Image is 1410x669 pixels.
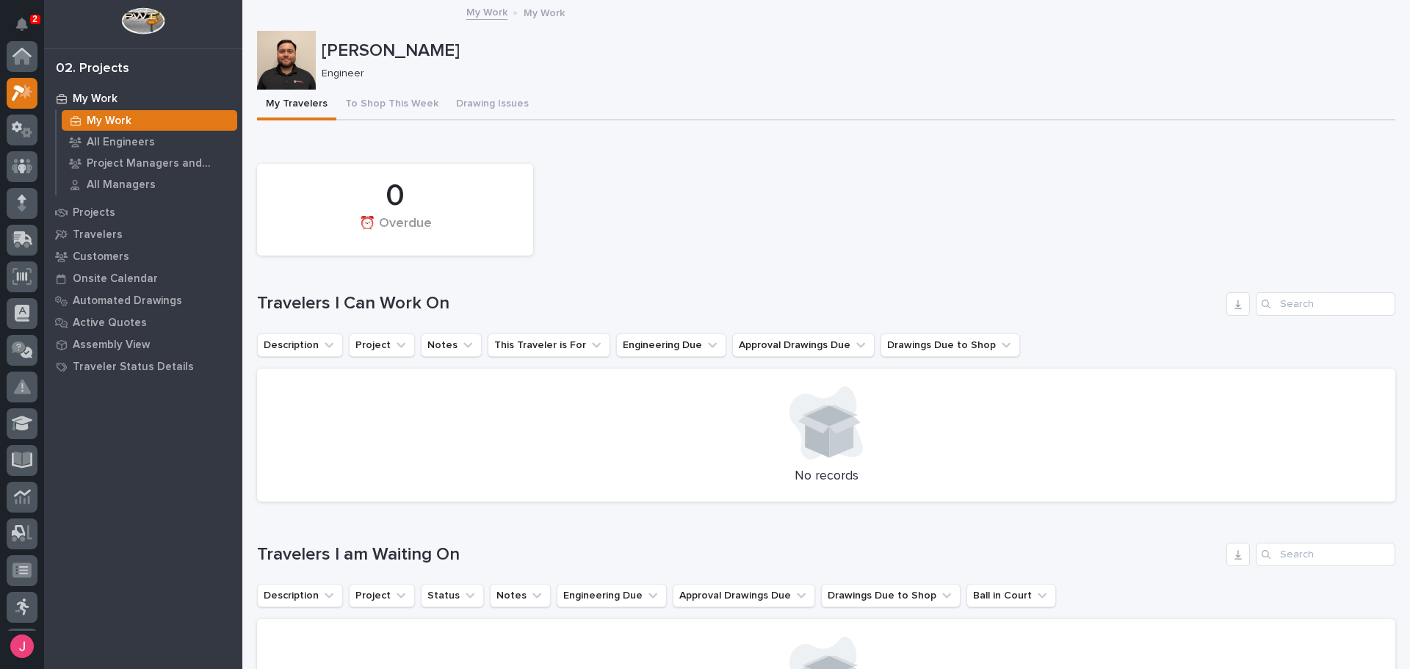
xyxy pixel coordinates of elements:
button: Approval Drawings Due [732,333,875,357]
p: Active Quotes [73,317,147,330]
button: Engineering Due [616,333,726,357]
div: Notifications2 [18,18,37,41]
p: Onsite Calendar [73,272,158,286]
h1: Travelers I am Waiting On [257,544,1221,565]
p: Travelers [73,228,123,242]
a: Customers [44,245,242,267]
a: My Work [44,87,242,109]
button: Project [349,584,415,607]
p: No records [275,469,1378,485]
a: Active Quotes [44,311,242,333]
a: Projects [44,201,242,223]
div: 0 [282,178,508,214]
button: My Travelers [257,90,336,120]
button: Notes [421,333,482,357]
a: My Work [466,3,507,20]
p: My Work [87,115,131,128]
a: Automated Drawings [44,289,242,311]
button: Notifications [7,9,37,40]
button: Drawings Due to Shop [821,584,961,607]
a: All Engineers [57,131,242,152]
div: 02. Projects [56,61,129,77]
button: Description [257,333,343,357]
p: Traveler Status Details [73,361,194,374]
button: Status [421,584,484,607]
a: Assembly View [44,333,242,355]
button: This Traveler is For [488,333,610,357]
a: All Managers [57,174,242,195]
a: Onsite Calendar [44,267,242,289]
button: Notes [490,584,551,607]
p: Project Managers and Engineers [87,157,231,170]
button: Drawing Issues [447,90,538,120]
input: Search [1256,292,1395,316]
p: All Engineers [87,136,155,149]
input: Search [1256,543,1395,566]
button: Drawings Due to Shop [881,333,1020,357]
a: Travelers [44,223,242,245]
p: Projects [73,206,115,220]
a: Traveler Status Details [44,355,242,377]
p: Automated Drawings [73,294,182,308]
button: Engineering Due [557,584,667,607]
p: All Managers [87,178,156,192]
button: Description [257,584,343,607]
button: To Shop This Week [336,90,447,120]
p: [PERSON_NAME] [322,40,1389,62]
p: My Work [524,4,565,20]
a: My Work [57,110,242,131]
p: Customers [73,250,129,264]
p: Engineer [322,68,1384,80]
button: Ball in Court [966,584,1056,607]
div: ⏰ Overdue [282,216,508,247]
p: Assembly View [73,339,150,352]
button: Approval Drawings Due [673,584,815,607]
p: My Work [73,93,117,106]
a: Project Managers and Engineers [57,153,242,173]
p: 2 [32,14,37,24]
h1: Travelers I Can Work On [257,293,1221,314]
button: users-avatar [7,631,37,662]
button: Project [349,333,415,357]
img: Workspace Logo [121,7,164,35]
